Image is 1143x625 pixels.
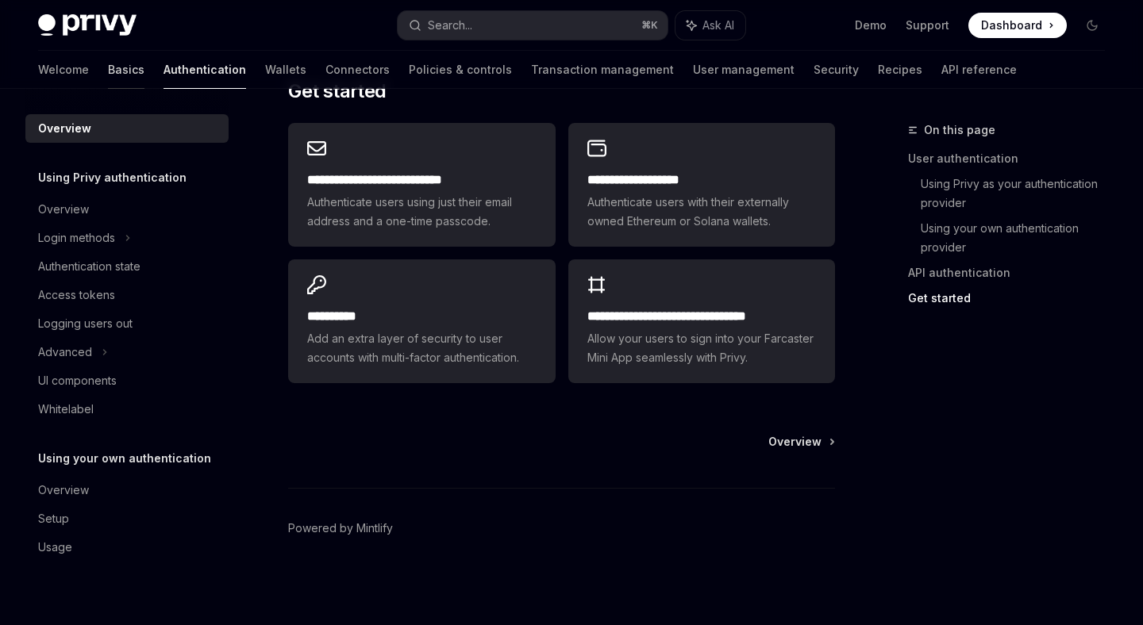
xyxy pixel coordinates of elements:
[768,434,822,450] span: Overview
[38,228,115,247] div: Login methods
[906,17,949,33] a: Support
[675,11,745,40] button: Ask AI
[25,281,229,309] a: Access tokens
[38,168,187,187] h5: Using Privy authentication
[25,252,229,281] a: Authentication state
[38,257,140,276] div: Authentication state
[38,509,69,528] div: Setup
[38,200,89,219] div: Overview
[878,51,922,89] a: Recipes
[25,309,229,338] a: Logging users out
[38,14,137,36] img: dark logo
[25,395,229,424] a: Whitelabel
[768,434,833,450] a: Overview
[38,449,211,468] h5: Using your own authentication
[908,146,1118,171] a: User authentication
[1079,13,1105,38] button: Toggle dark mode
[398,11,667,40] button: Search...⌘K
[968,13,1067,38] a: Dashboard
[908,286,1118,311] a: Get started
[38,400,94,419] div: Whitelabel
[25,533,229,562] a: Usage
[25,195,229,224] a: Overview
[325,51,390,89] a: Connectors
[587,329,816,367] span: Allow your users to sign into your Farcaster Mini App seamlessly with Privy.
[25,114,229,143] a: Overview
[25,504,229,533] a: Setup
[38,481,89,500] div: Overview
[288,520,393,536] a: Powered by Mintlify
[38,286,115,305] div: Access tokens
[38,538,72,557] div: Usage
[921,216,1118,260] a: Using your own authentication provider
[409,51,512,89] a: Policies & controls
[587,193,816,231] span: Authenticate users with their externally owned Ethereum or Solana wallets.
[941,51,1017,89] a: API reference
[38,51,89,89] a: Welcome
[428,16,472,35] div: Search...
[568,123,835,247] a: **** **** **** ****Authenticate users with their externally owned Ethereum or Solana wallets.
[38,119,91,138] div: Overview
[307,329,536,367] span: Add an extra layer of security to user accounts with multi-factor authentication.
[921,171,1118,216] a: Using Privy as your authentication provider
[908,260,1118,286] a: API authentication
[641,19,658,32] span: ⌘ K
[693,51,795,89] a: User management
[814,51,859,89] a: Security
[25,476,229,504] a: Overview
[164,51,246,89] a: Authentication
[924,121,995,140] span: On this page
[265,51,306,89] a: Wallets
[702,17,734,33] span: Ask AI
[531,51,674,89] a: Transaction management
[38,371,117,390] div: UI components
[307,193,536,231] span: Authenticate users using just their email address and a one-time passcode.
[25,366,229,395] a: UI components
[38,314,133,333] div: Logging users out
[288,79,386,104] span: Get started
[108,51,144,89] a: Basics
[981,17,1042,33] span: Dashboard
[288,259,555,383] a: **** *****Add an extra layer of security to user accounts with multi-factor authentication.
[855,17,887,33] a: Demo
[38,343,92,362] div: Advanced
